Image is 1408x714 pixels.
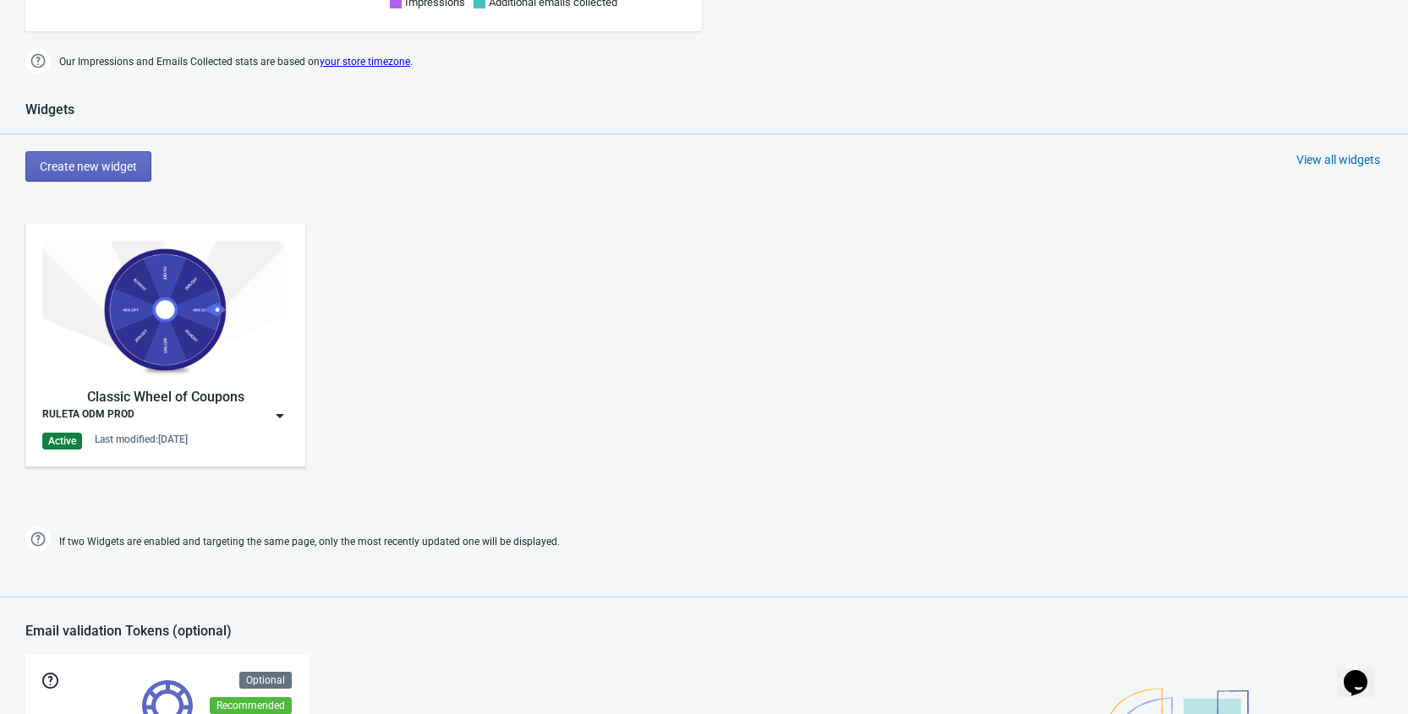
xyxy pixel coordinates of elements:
div: Active [42,433,82,450]
div: Optional [239,672,292,689]
img: help.png [25,48,51,74]
img: dropdown.png [271,407,288,424]
span: Create new widget [40,160,137,173]
div: View all widgets [1296,151,1380,168]
img: help.png [25,526,51,552]
span: Our Impressions and Emails Collected stats are based on . [59,48,413,76]
button: Create new widget [25,151,151,182]
a: your store timezone [320,56,410,68]
iframe: chat widget [1337,646,1391,697]
div: Classic Wheel of Coupons [42,387,288,407]
img: classic_game.jpg [42,241,288,379]
div: Recommended [210,697,292,714]
span: If two Widgets are enabled and targeting the same page, only the most recently updated one will b... [59,528,560,556]
div: Last modified: [DATE] [95,433,188,446]
div: RULETA ODM PROD [42,407,134,424]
